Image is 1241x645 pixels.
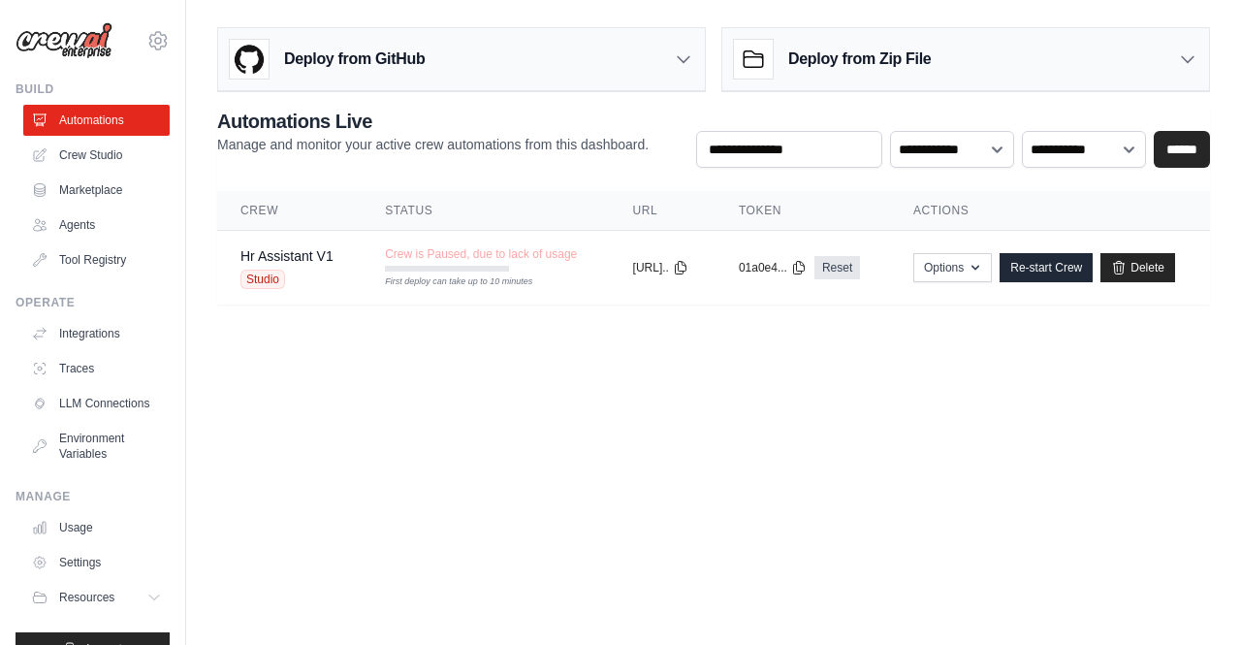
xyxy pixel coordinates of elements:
a: Tool Registry [23,244,170,275]
div: Manage [16,489,170,504]
a: Delete [1100,253,1175,282]
a: Settings [23,547,170,578]
a: Crew Studio [23,140,170,171]
th: Token [716,191,890,231]
a: Marketplace [23,175,170,206]
img: GitHub Logo [230,40,269,79]
button: Options [913,253,992,282]
a: Traces [23,353,170,384]
th: Crew [217,191,362,231]
button: 01a0e4... [739,260,807,275]
span: Resources [59,590,114,605]
span: Studio [240,270,285,289]
th: URL [610,191,716,231]
h3: Deploy from GitHub [284,48,425,71]
a: Integrations [23,318,170,349]
a: Hr Assistant V1 [240,248,334,264]
th: Actions [890,191,1210,231]
p: Manage and monitor your active crew automations from this dashboard. [217,135,649,154]
h2: Automations Live [217,108,649,135]
h3: Deploy from Zip File [788,48,931,71]
a: Automations [23,105,170,136]
a: Reset [814,256,860,279]
div: Build [16,81,170,97]
img: Logo [16,22,112,59]
div: Operate [16,295,170,310]
button: Resources [23,582,170,613]
div: First deploy can take up to 10 minutes [385,275,509,289]
a: Environment Variables [23,423,170,469]
th: Status [362,191,609,231]
a: Re-start Crew [1000,253,1093,282]
a: Agents [23,210,170,241]
span: Crew is Paused, due to lack of usage [385,246,577,262]
a: LLM Connections [23,388,170,419]
a: Usage [23,512,170,543]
